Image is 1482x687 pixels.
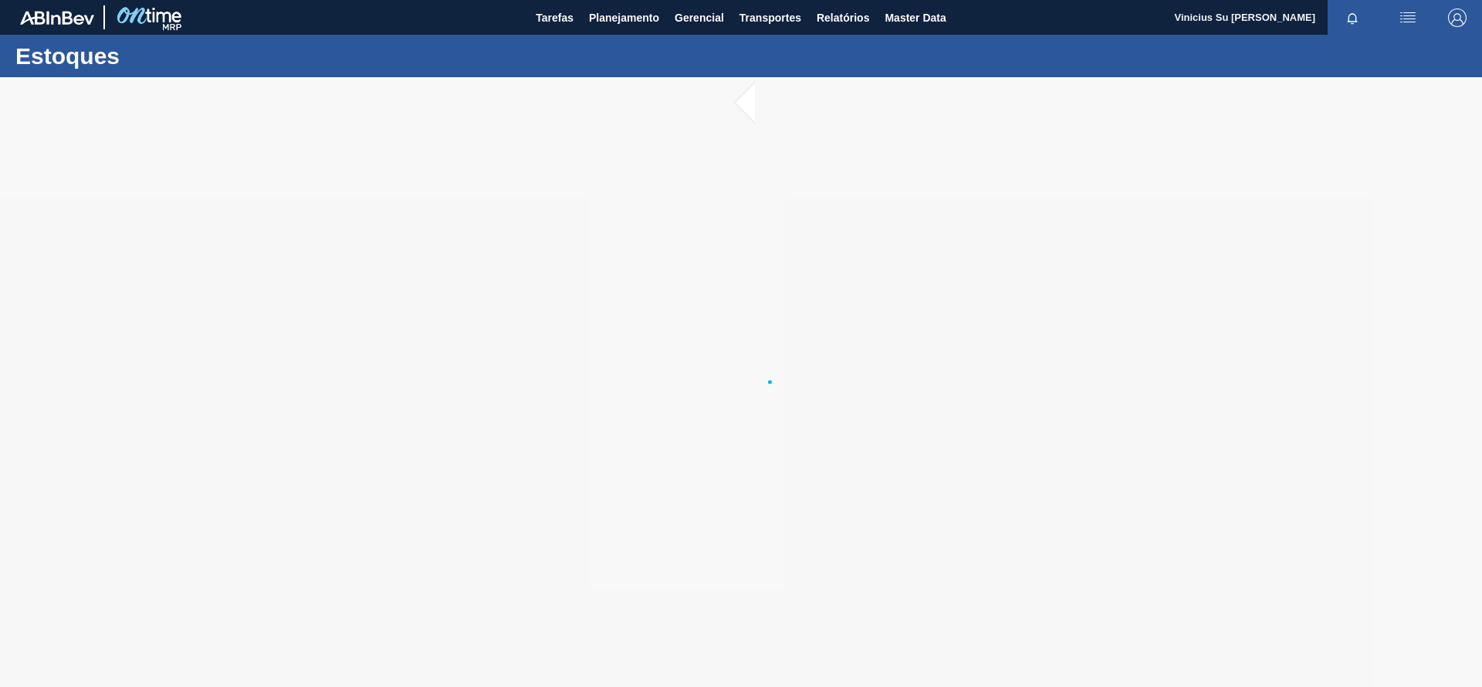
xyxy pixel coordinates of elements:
span: Relatórios [817,8,869,27]
span: Planejamento [589,8,659,27]
img: TNhmsLtSVTkK8tSr43FrP2fwEKptu5GPRR3wAAAABJRU5ErkJggg== [20,11,94,25]
span: Tarefas [536,8,574,27]
button: Notificações [1328,7,1377,29]
img: userActions [1399,8,1417,27]
span: Master Data [885,8,946,27]
span: Gerencial [675,8,724,27]
h1: Estoques [15,47,289,65]
span: Transportes [739,8,801,27]
img: Logout [1448,8,1467,27]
